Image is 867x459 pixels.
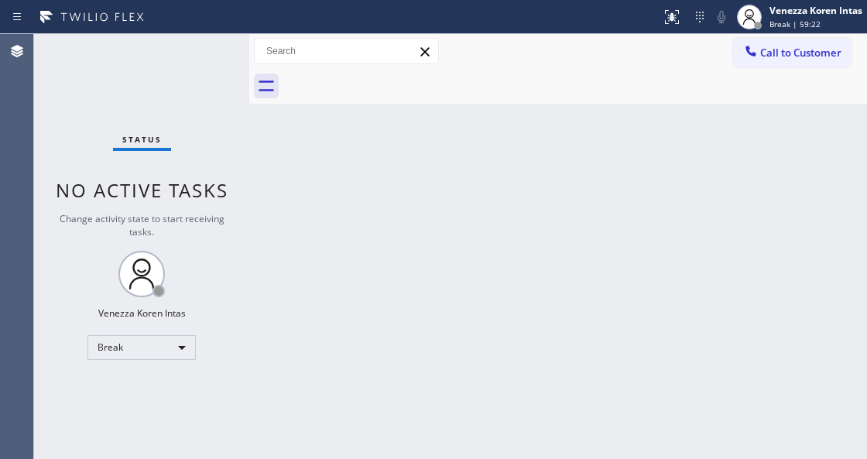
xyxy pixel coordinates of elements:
button: Call to Customer [733,38,852,67]
div: Venezza Koren Intas [98,307,186,320]
span: No active tasks [56,177,228,203]
span: Call to Customer [760,46,841,60]
button: Mute [711,6,732,28]
span: Change activity state to start receiving tasks. [60,212,224,238]
div: Break [87,335,196,360]
input: Search [255,39,438,63]
div: Venezza Koren Intas [769,4,862,17]
span: Status [122,134,162,145]
span: Break | 59:22 [769,19,821,29]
